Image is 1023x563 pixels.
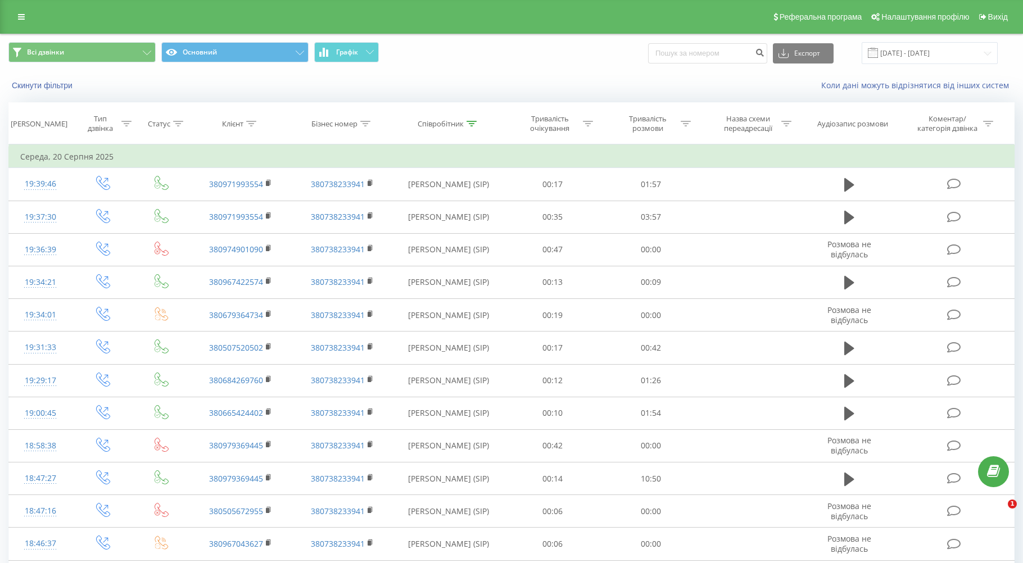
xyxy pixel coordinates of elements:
td: 00:00 [601,299,700,332]
td: [PERSON_NAME] (SIP) [393,299,504,332]
a: 380738233941 [311,440,365,451]
div: [PERSON_NAME] [11,119,67,129]
td: 00:13 [504,266,602,298]
a: 380967043627 [209,538,263,549]
td: 00:35 [504,201,602,233]
div: 18:46:37 [20,533,60,555]
td: 00:09 [601,266,700,298]
td: [PERSON_NAME] (SIP) [393,233,504,266]
a: 380738233941 [311,244,365,255]
a: 380738233941 [311,211,365,222]
span: Розмова не відбулась [827,435,871,456]
td: [PERSON_NAME] (SIP) [393,332,504,364]
span: Розмова не відбулась [827,501,871,521]
td: 00:42 [601,332,700,364]
div: Статус [148,119,170,129]
div: Клієнт [222,119,243,129]
div: 19:31:33 [20,337,60,358]
span: Розмова не відбулась [827,533,871,554]
button: Всі дзвінки [8,42,156,62]
a: 380974901090 [209,244,263,255]
span: Налаштування профілю [881,12,969,21]
a: 380979369445 [209,473,263,484]
td: 00:14 [504,462,602,495]
td: 03:57 [601,201,700,233]
a: 380507520502 [209,342,263,353]
a: 380505672955 [209,506,263,516]
a: 380971993554 [209,211,263,222]
td: 01:26 [601,364,700,397]
td: 01:54 [601,397,700,429]
td: 00:06 [504,528,602,560]
td: [PERSON_NAME] (SIP) [393,364,504,397]
div: 19:34:01 [20,304,60,326]
div: Бізнес номер [311,119,357,129]
div: 19:39:46 [20,173,60,195]
span: 1 [1008,500,1017,508]
div: Тривалість розмови [618,114,678,133]
a: 380738233941 [311,342,365,353]
td: [PERSON_NAME] (SIP) [393,397,504,429]
button: Графік [314,42,379,62]
td: 01:57 [601,168,700,201]
a: 380679364734 [209,310,263,320]
div: 19:00:45 [20,402,60,424]
span: Розмова не відбулась [827,239,871,260]
td: [PERSON_NAME] (SIP) [393,495,504,528]
td: 00:06 [504,495,602,528]
a: 380665424402 [209,407,263,418]
div: Тривалість очікування [520,114,580,133]
button: Скинути фільтри [8,80,78,90]
a: Коли дані можуть відрізнятися вiд інших систем [821,80,1015,90]
div: 19:37:30 [20,206,60,228]
td: 00:17 [504,168,602,201]
td: 00:17 [504,332,602,364]
td: [PERSON_NAME] (SIP) [393,201,504,233]
td: 00:00 [601,495,700,528]
td: 00:00 [601,233,700,266]
td: Середа, 20 Серпня 2025 [9,146,1015,168]
a: 380738233941 [311,179,365,189]
td: [PERSON_NAME] (SIP) [393,266,504,298]
input: Пошук за номером [648,43,767,63]
td: 00:19 [504,299,602,332]
div: Тип дзвінка [82,114,119,133]
td: 00:12 [504,364,602,397]
a: 380967422574 [209,276,263,287]
td: 00:42 [504,429,602,462]
a: 380738233941 [311,407,365,418]
td: [PERSON_NAME] (SIP) [393,462,504,495]
span: Розмова не відбулась [827,305,871,325]
td: 00:47 [504,233,602,266]
span: Вихід [988,12,1008,21]
div: Аудіозапис розмови [817,119,888,129]
td: [PERSON_NAME] (SIP) [393,429,504,462]
span: Всі дзвінки [27,48,64,57]
td: [PERSON_NAME] (SIP) [393,168,504,201]
a: 380738233941 [311,310,365,320]
div: 18:58:38 [20,435,60,457]
div: Назва схеми переадресації [718,114,778,133]
div: 18:47:27 [20,467,60,489]
div: 19:34:21 [20,271,60,293]
a: 380971993554 [209,179,263,189]
a: 380738233941 [311,538,365,549]
iframe: Intercom live chat [985,500,1012,526]
span: Реферальна програма [780,12,862,21]
div: 19:29:17 [20,370,60,392]
a: 380684269760 [209,375,263,385]
div: Співробітник [418,119,464,129]
td: 00:10 [504,397,602,429]
td: 00:00 [601,429,700,462]
a: 380738233941 [311,375,365,385]
td: 10:50 [601,462,700,495]
button: Експорт [773,43,834,63]
a: 380738233941 [311,506,365,516]
a: 380979369445 [209,440,263,451]
a: 380738233941 [311,276,365,287]
a: 380738233941 [311,473,365,484]
div: 18:47:16 [20,500,60,522]
div: Коментар/категорія дзвінка [915,114,980,133]
td: 00:00 [601,528,700,560]
div: 19:36:39 [20,239,60,261]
